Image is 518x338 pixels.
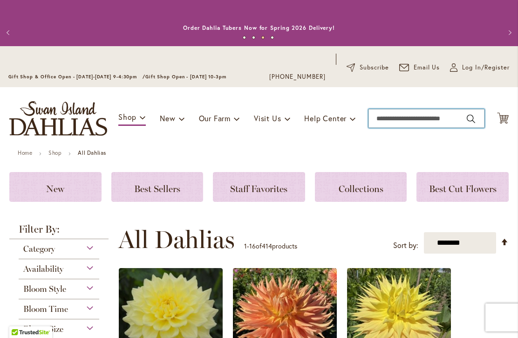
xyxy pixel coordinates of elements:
[145,74,226,80] span: Gift Shop Open - [DATE] 10-3pm
[315,172,407,202] a: Collections
[244,241,247,250] span: 1
[249,241,256,250] span: 16
[462,63,510,72] span: Log In/Register
[9,172,102,202] a: New
[399,63,440,72] a: Email Us
[78,149,106,156] strong: All Dahlias
[393,237,418,254] label: Sort by:
[304,113,347,123] span: Help Center
[23,304,68,314] span: Bloom Time
[244,239,297,254] p: - of products
[414,63,440,72] span: Email Us
[416,172,509,202] a: Best Cut Flowers
[360,63,389,72] span: Subscribe
[450,63,510,72] a: Log In/Register
[18,149,32,156] a: Home
[9,224,109,239] strong: Filter By:
[23,324,63,334] span: Bloom Size
[9,101,107,136] a: store logo
[199,113,231,123] span: Our Farm
[46,183,64,194] span: New
[23,284,66,294] span: Bloom Style
[160,113,175,123] span: New
[23,264,63,274] span: Availability
[118,112,136,122] span: Shop
[134,183,180,194] span: Best Sellers
[339,183,383,194] span: Collections
[269,72,326,82] a: [PHONE_NUMBER]
[252,36,255,39] button: 2 of 4
[118,226,235,254] span: All Dahlias
[48,149,61,156] a: Shop
[23,244,55,254] span: Category
[230,183,287,194] span: Staff Favorites
[7,305,33,331] iframe: Launch Accessibility Center
[271,36,274,39] button: 4 of 4
[213,172,305,202] a: Staff Favorites
[261,36,265,39] button: 3 of 4
[347,63,389,72] a: Subscribe
[183,24,335,31] a: Order Dahlia Tubers Now for Spring 2026 Delivery!
[254,113,281,123] span: Visit Us
[243,36,246,39] button: 1 of 4
[499,23,518,42] button: Next
[111,172,204,202] a: Best Sellers
[8,74,145,80] span: Gift Shop & Office Open - [DATE]-[DATE] 9-4:30pm /
[429,183,497,194] span: Best Cut Flowers
[262,241,272,250] span: 414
